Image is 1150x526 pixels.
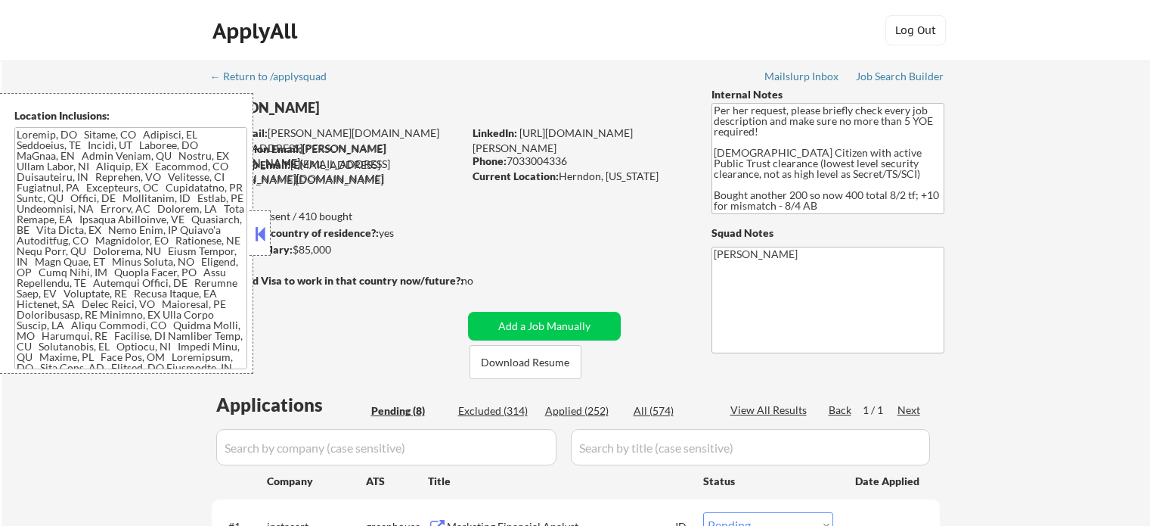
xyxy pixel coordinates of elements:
[885,15,946,45] button: Log Out
[371,403,447,419] div: Pending (8)
[211,226,458,241] div: yes
[829,403,853,418] div: Back
[711,87,944,102] div: Internal Notes
[212,157,463,187] div: [EMAIL_ADDRESS][PERSON_NAME][DOMAIN_NAME]
[210,71,341,82] div: ← Return to /applysquad
[461,273,504,288] div: no
[468,312,621,341] button: Add a Job Manually
[216,429,556,465] input: Search by company (case sensitive)
[14,108,247,123] div: Location Inclusions:
[211,242,463,257] div: $85,000
[863,403,897,418] div: 1 / 1
[473,126,517,139] strong: LinkedIn:
[212,98,522,117] div: [PERSON_NAME]
[897,403,922,418] div: Next
[212,18,302,44] div: ApplyAll
[711,226,944,241] div: Squad Notes
[216,396,366,414] div: Applications
[366,474,428,489] div: ATS
[571,429,930,465] input: Search by title (case sensitive)
[703,467,833,494] div: Status
[855,474,922,489] div: Date Applied
[473,154,507,167] strong: Phone:
[730,403,811,418] div: View All Results
[470,345,581,379] button: Download Resume
[211,226,379,239] strong: Can work in country of residence?:
[212,274,463,287] strong: Will need Visa to work in that country now/future?:
[545,403,621,419] div: Applied (252)
[634,403,709,419] div: All (574)
[212,142,463,186] div: [PERSON_NAME][DOMAIN_NAME][EMAIL_ADDRESS][PERSON_NAME][DOMAIN_NAME]
[212,126,463,170] div: [PERSON_NAME][DOMAIN_NAME][EMAIL_ADDRESS][PERSON_NAME][DOMAIN_NAME]
[473,154,687,169] div: 7033004336
[473,126,633,154] a: [URL][DOMAIN_NAME][PERSON_NAME]
[473,170,559,182] strong: Current Location:
[856,70,944,86] a: Job Search Builder
[458,403,534,419] div: Excluded (314)
[856,71,944,82] div: Job Search Builder
[764,70,840,86] a: Mailslurp Inbox
[210,70,341,86] a: ← Return to /applysquad
[267,474,366,489] div: Company
[473,169,687,184] div: Herndon, [US_STATE]
[211,209,463,224] div: 252 sent / 410 bought
[428,474,689,489] div: Title
[764,71,840,82] div: Mailslurp Inbox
